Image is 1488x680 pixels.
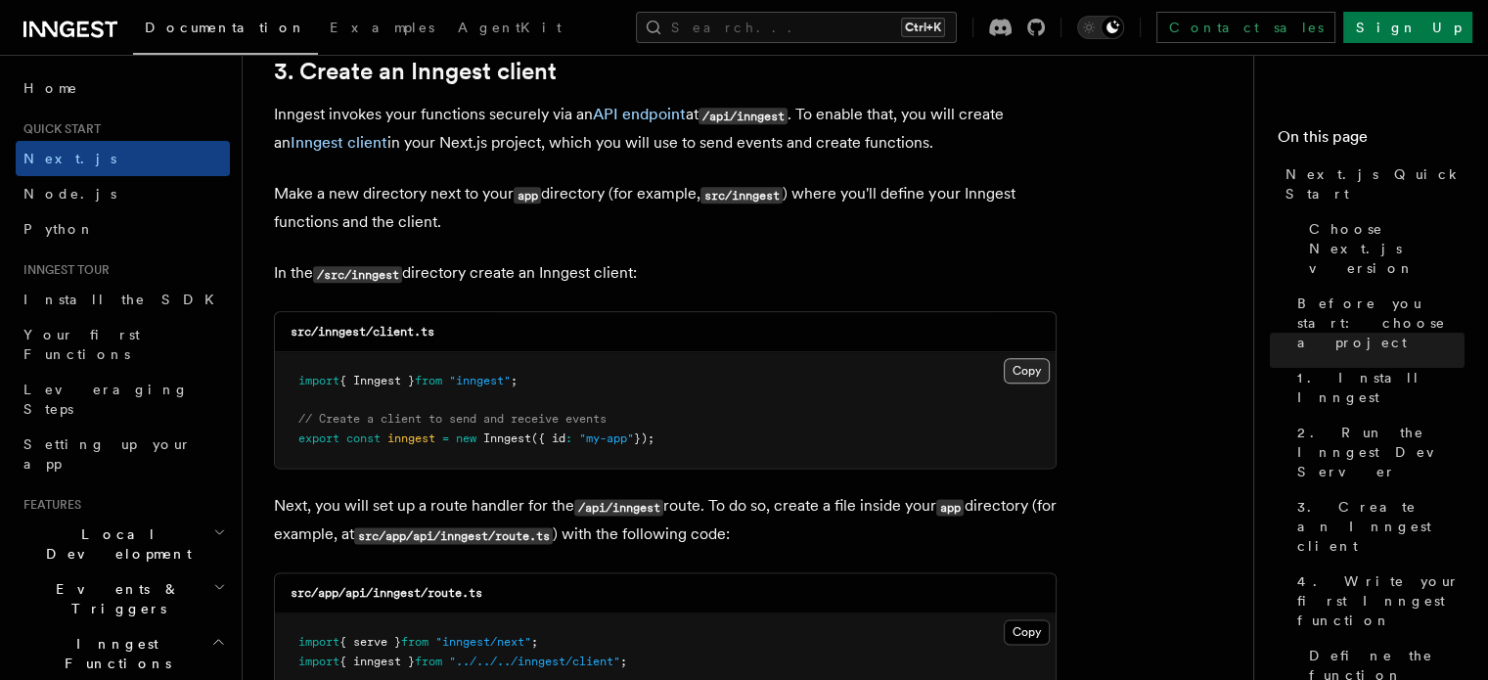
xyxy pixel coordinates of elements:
[415,374,442,387] span: from
[449,374,511,387] span: "inngest"
[1289,415,1465,489] a: 2. Run the Inngest Dev Server
[435,635,531,649] span: "inngest/next"
[1077,16,1124,39] button: Toggle dark mode
[330,20,434,35] span: Examples
[16,517,230,571] button: Local Development
[298,412,607,426] span: // Create a client to send and receive events
[16,571,230,626] button: Events & Triggers
[23,221,95,237] span: Python
[574,499,663,516] code: /api/inngest
[1309,219,1465,278] span: Choose Next.js version
[16,427,230,481] a: Setting up your app
[274,259,1057,288] p: In the directory create an Inngest client:
[133,6,318,55] a: Documentation
[1289,286,1465,360] a: Before you start: choose a project
[274,180,1057,236] p: Make a new directory next to your directory (for example, ) where you'll define your Inngest func...
[401,635,428,649] span: from
[23,186,116,202] span: Node.js
[16,121,101,137] span: Quick start
[1301,211,1465,286] a: Choose Next.js version
[514,187,541,204] code: app
[1156,12,1335,43] a: Contact sales
[579,431,634,445] span: "my-app"
[699,108,788,124] code: /api/inngest
[1289,489,1465,564] a: 3. Create an Inngest client
[565,431,572,445] span: :
[458,20,562,35] span: AgentKit
[16,176,230,211] a: Node.js
[636,12,957,43] button: Search...Ctrl+K
[318,6,446,53] a: Examples
[339,374,415,387] span: { Inngest }
[1343,12,1472,43] a: Sign Up
[1297,423,1465,481] span: 2. Run the Inngest Dev Server
[1278,125,1465,157] h4: On this page
[620,655,627,668] span: ;
[274,101,1057,157] p: Inngest invokes your functions securely via an at . To enable that, you will create an in your Ne...
[1289,564,1465,638] a: 4. Write your first Inngest function
[449,655,620,668] span: "../../../inngest/client"
[1297,368,1465,407] span: 1. Install Inngest
[23,382,189,417] span: Leveraging Steps
[23,78,78,98] span: Home
[483,431,531,445] span: Inngest
[936,499,964,516] code: app
[456,431,476,445] span: new
[16,282,230,317] a: Install the SDK
[313,266,402,283] code: /src/inngest
[298,655,339,668] span: import
[339,655,415,668] span: { inngest }
[1297,571,1465,630] span: 4. Write your first Inngest function
[291,586,482,600] code: src/app/api/inngest/route.ts
[442,431,449,445] span: =
[23,327,140,362] span: Your first Functions
[16,497,81,513] span: Features
[16,372,230,427] a: Leveraging Steps
[23,292,226,307] span: Install the SDK
[16,262,110,278] span: Inngest tour
[16,211,230,247] a: Python
[274,492,1057,549] p: Next, you will set up a route handler for the route. To do so, create a file inside your director...
[531,635,538,649] span: ;
[1285,164,1465,204] span: Next.js Quick Start
[291,133,387,152] a: Inngest client
[16,579,213,618] span: Events & Triggers
[415,655,442,668] span: from
[339,635,401,649] span: { serve }
[16,634,211,673] span: Inngest Functions
[446,6,573,53] a: AgentKit
[16,317,230,372] a: Your first Functions
[298,374,339,387] span: import
[23,151,116,166] span: Next.js
[1289,360,1465,415] a: 1. Install Inngest
[634,431,654,445] span: });
[298,635,339,649] span: import
[23,436,192,472] span: Setting up your app
[531,431,565,445] span: ({ id
[145,20,306,35] span: Documentation
[354,527,553,544] code: src/app/api/inngest/route.ts
[274,58,557,85] a: 3. Create an Inngest client
[1297,294,1465,352] span: Before you start: choose a project
[1297,497,1465,556] span: 3. Create an Inngest client
[291,325,434,339] code: src/inngest/client.ts
[346,431,381,445] span: const
[1004,358,1050,384] button: Copy
[387,431,435,445] span: inngest
[1278,157,1465,211] a: Next.js Quick Start
[511,374,518,387] span: ;
[16,70,230,106] a: Home
[16,141,230,176] a: Next.js
[700,187,783,204] code: src/inngest
[1004,619,1050,645] button: Copy
[593,105,686,123] a: API endpoint
[298,431,339,445] span: export
[901,18,945,37] kbd: Ctrl+K
[16,524,213,564] span: Local Development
